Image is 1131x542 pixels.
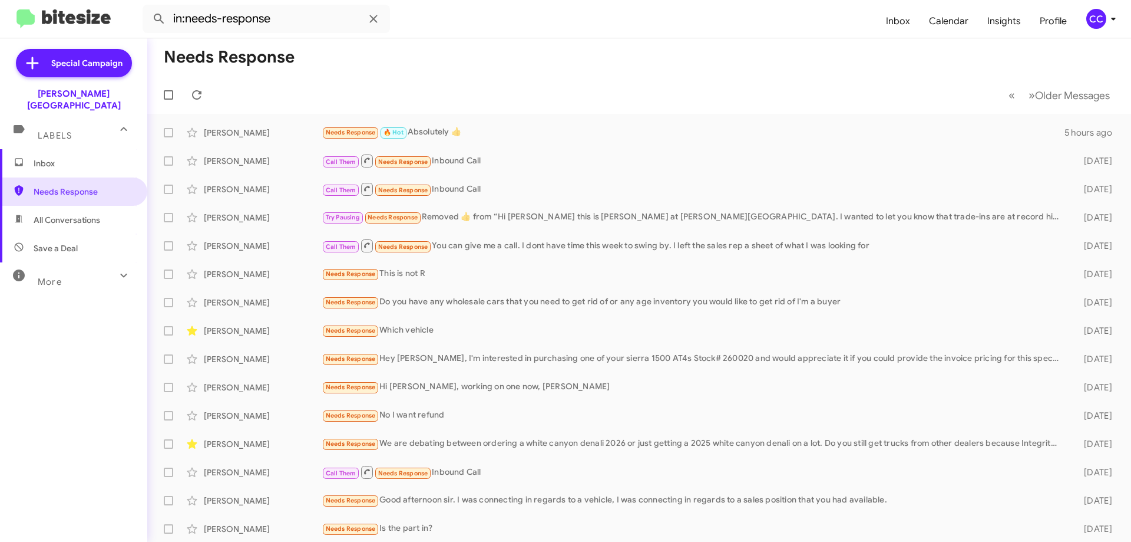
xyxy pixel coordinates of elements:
span: Needs Response [326,298,376,306]
div: [PERSON_NAME] [204,495,322,507]
div: [PERSON_NAME] [204,268,322,280]
div: [DATE] [1065,155,1122,167]
span: Call Them [326,186,356,194]
button: Next [1021,83,1117,107]
div: Removed ‌👍‌ from “ Hi [PERSON_NAME] this is [PERSON_NAME] at [PERSON_NAME][GEOGRAPHIC_DATA]. I wa... [322,211,1065,224]
span: Needs Response [326,270,376,278]
span: Needs Response [34,186,134,198]
div: We are debating between ordering a white canyon denali 2026 or just getting a 2025 white canyon d... [322,437,1065,451]
div: [PERSON_NAME] [204,523,322,535]
div: [PERSON_NAME] [204,183,322,195]
div: This is not R [322,267,1065,281]
div: [PERSON_NAME] [204,297,322,308]
input: Search [143,5,390,33]
span: Save a Deal [34,242,78,254]
div: [PERSON_NAME] [204,155,322,167]
a: Calendar [920,4,978,38]
span: More [38,277,62,287]
div: [DATE] [1065,382,1122,393]
span: » [1029,88,1035,103]
div: Do you have any wholesale cars that you need to get rid of or any age inventory you would like to... [322,295,1065,309]
span: Special Campaign [51,57,123,69]
span: Call Them [326,469,356,477]
span: « [1008,88,1015,103]
span: Needs Response [326,525,376,533]
div: [DATE] [1065,240,1122,252]
span: Call Them [326,158,356,166]
h1: Needs Response [164,48,295,67]
a: Special Campaign [16,49,132,77]
span: Call Them [326,243,356,251]
div: [DATE] [1065,438,1122,450]
nav: Page navigation example [1002,83,1117,107]
div: [DATE] [1065,495,1122,507]
span: Inbox [34,157,134,169]
div: [PERSON_NAME] [204,212,322,224]
div: [PERSON_NAME] [204,382,322,393]
span: Needs Response [378,243,428,251]
div: [DATE] [1065,183,1122,195]
div: [PERSON_NAME] [204,353,322,365]
div: [DATE] [1065,410,1122,422]
div: [DATE] [1065,325,1122,337]
div: Inbound Call [322,153,1065,168]
span: Needs Response [368,213,418,221]
div: Inbound Call [322,182,1065,196]
button: Previous [1001,83,1022,107]
span: Needs Response [326,412,376,419]
div: [DATE] [1065,353,1122,365]
a: Insights [978,4,1030,38]
div: Hi [PERSON_NAME], working on one now, [PERSON_NAME] [322,380,1065,394]
div: [PERSON_NAME] [204,438,322,450]
div: Is the part in? [322,522,1065,536]
div: [DATE] [1065,297,1122,308]
div: [PERSON_NAME] [204,467,322,478]
span: Needs Response [326,440,376,448]
a: Inbox [877,4,920,38]
div: [DATE] [1065,268,1122,280]
span: Needs Response [326,327,376,334]
span: Needs Response [378,469,428,477]
div: [PERSON_NAME] [204,410,322,422]
span: Needs Response [378,158,428,166]
span: Needs Response [326,383,376,391]
span: Labels [38,130,72,141]
span: Needs Response [326,129,376,136]
div: Inbound Call [322,465,1065,479]
span: Try Pausing [326,213,360,221]
button: CC [1076,9,1118,29]
span: 🔥 Hot [383,129,404,136]
div: Which vehicle [322,324,1065,337]
div: CC [1086,9,1106,29]
span: Needs Response [326,497,376,504]
div: Good afternoon sir. I was connecting in regards to a vehicle, I was connecting in regards to a sa... [322,494,1065,507]
span: Older Messages [1035,89,1110,102]
span: Needs Response [378,186,428,194]
div: You can give me a call. I dont have time this week to swing by. I left the sales rep a sheet of w... [322,238,1065,253]
div: 5 hours ago [1064,127,1122,139]
div: [PERSON_NAME] [204,240,322,252]
div: No I want refund [322,409,1065,422]
a: Profile [1030,4,1076,38]
span: Needs Response [326,355,376,363]
div: [PERSON_NAME] [204,127,322,139]
div: [DATE] [1065,523,1122,535]
div: [DATE] [1065,467,1122,478]
span: All Conversations [34,214,100,226]
div: [DATE] [1065,212,1122,224]
div: [PERSON_NAME] [204,325,322,337]
div: Absolutely 👍 [322,126,1064,139]
div: Hey [PERSON_NAME], I'm interested in purchasing one of your sierra 1500 AT4s Stock# 260020 and wo... [322,352,1065,366]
